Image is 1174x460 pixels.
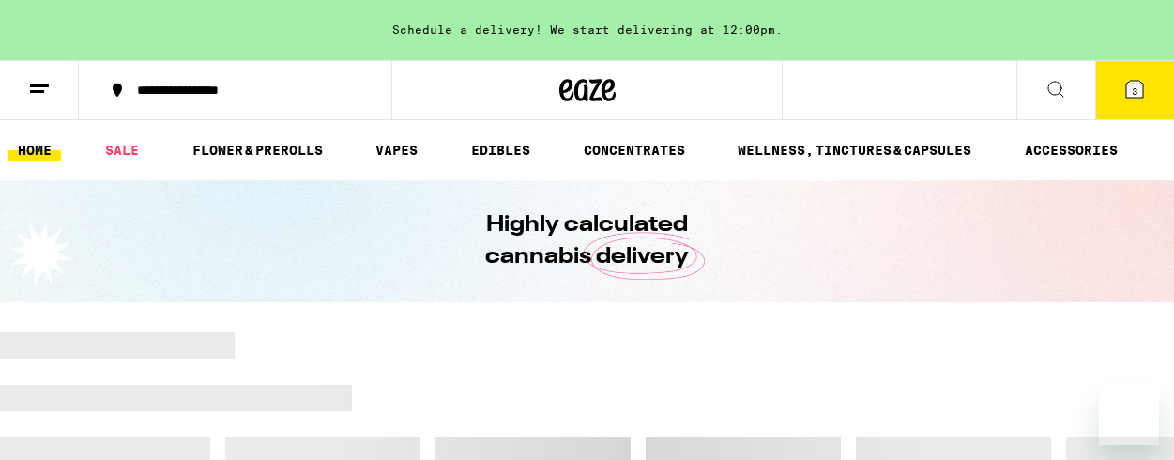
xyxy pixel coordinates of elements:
a: ACCESSORIES [1015,139,1127,161]
a: VAPES [366,139,427,161]
button: 3 [1095,61,1174,119]
a: WELLNESS, TINCTURES & CAPSULES [728,139,981,161]
a: SALE [96,139,148,161]
h1: Highly calculated cannabis delivery [433,209,742,273]
span: 3 [1132,85,1137,97]
a: CONCENTRATES [574,139,694,161]
iframe: Button to launch messaging window [1099,385,1159,445]
a: FLOWER & PREROLLS [183,139,332,161]
a: HOME [8,139,61,161]
a: EDIBLES [462,139,540,161]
